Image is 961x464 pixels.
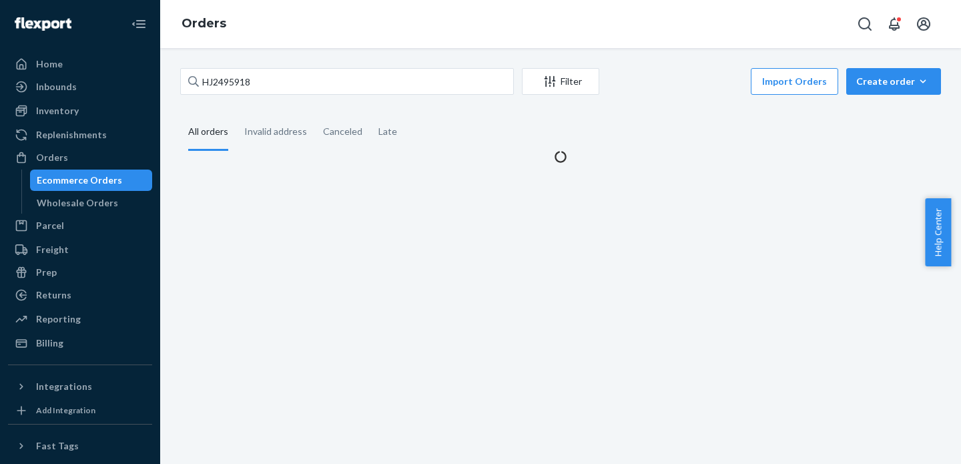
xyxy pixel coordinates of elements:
div: Ecommerce Orders [37,174,122,187]
a: Ecommerce Orders [30,170,153,191]
div: Add Integration [36,405,95,416]
div: Returns [36,288,71,302]
div: Reporting [36,312,81,326]
a: Add Integration [8,403,152,419]
a: Inventory [8,100,152,122]
button: Filter [522,68,599,95]
a: Wholesale Orders [30,192,153,214]
a: Replenishments [8,124,152,146]
div: Fast Tags [36,439,79,453]
a: Inbounds [8,76,152,97]
img: Flexport logo [15,17,71,31]
div: Home [36,57,63,71]
div: Prep [36,266,57,279]
button: Open notifications [881,11,908,37]
a: Prep [8,262,152,283]
ol: breadcrumbs [171,5,237,43]
a: Freight [8,239,152,260]
div: Integrations [36,380,92,393]
div: Create order [856,75,931,88]
button: Integrations [8,376,152,397]
div: Canceled [323,114,362,149]
div: Invalid address [244,114,307,149]
div: Inbounds [36,80,77,93]
button: Create order [846,68,941,95]
div: Late [378,114,397,149]
a: Home [8,53,152,75]
div: Wholesale Orders [37,196,118,210]
a: Orders [8,147,152,168]
a: Returns [8,284,152,306]
a: Parcel [8,215,152,236]
div: Inventory [36,104,79,118]
div: Orders [36,151,68,164]
div: Parcel [36,219,64,232]
div: Billing [36,336,63,350]
button: Import Orders [751,68,838,95]
button: Help Center [925,198,951,266]
a: Billing [8,332,152,354]
button: Open account menu [910,11,937,37]
button: Fast Tags [8,435,152,457]
button: Open Search Box [852,11,878,37]
button: Close Navigation [125,11,152,37]
div: All orders [188,114,228,151]
div: Filter [523,75,599,88]
div: Freight [36,243,69,256]
div: Replenishments [36,128,107,142]
input: Search orders [180,68,514,95]
a: Orders [182,16,226,31]
a: Reporting [8,308,152,330]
